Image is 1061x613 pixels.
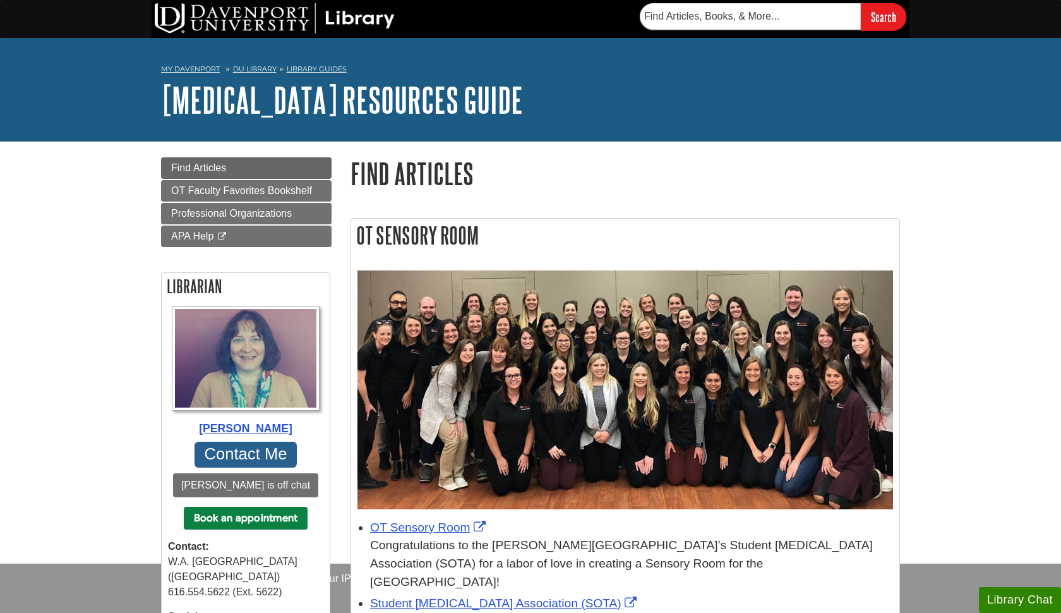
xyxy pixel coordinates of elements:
a: APA Help [161,226,332,247]
img: DU Library [155,3,395,33]
h2: OT Sensory Room [351,219,899,252]
form: Searches DU Library's articles, books, and more [640,3,906,30]
a: Find Articles [161,157,332,179]
i: This link opens in a new window [217,233,227,241]
input: Find Articles, Books, & More... [640,3,861,30]
a: Professional Organizations [161,203,332,224]
a: Profile Photo [PERSON_NAME] [168,306,323,437]
button: Book an appointment [184,507,308,530]
a: DU Library [233,64,277,73]
a: Library Guides [287,64,347,73]
span: APA Help [171,231,213,241]
span: OT Faculty Favorites Bookshelf [171,185,312,196]
span: Find Articles [171,162,226,173]
a: Link opens in new window [370,521,489,534]
span: Professional Organizations [171,208,292,219]
a: My Davenport [161,64,220,75]
strong: Contact: [168,539,323,554]
a: OT Faculty Favorites Bookshelf [161,180,332,202]
a: Link opens in new window [370,597,640,610]
img: Profile Photo [172,306,320,411]
h2: Librarian [162,273,330,300]
button: Library Chat [979,587,1061,613]
a: [MEDICAL_DATA] Resources Guide [161,80,523,119]
div: 616.554.5622 (Ext. 5622) [168,585,323,600]
a: Contact Me [195,442,297,468]
div: W.A. [GEOGRAPHIC_DATA] ([GEOGRAPHIC_DATA]) [168,554,323,585]
nav: breadcrumb [161,61,900,81]
img: DU SOTA 2019 [357,270,893,509]
button: [PERSON_NAME] is off chat [173,473,318,497]
h1: Find Articles [351,157,900,190]
div: [PERSON_NAME] [168,420,323,437]
div: Congratulations to the [PERSON_NAME][GEOGRAPHIC_DATA]’s Student [MEDICAL_DATA] Association (SOTA)... [370,537,893,591]
input: Search [861,3,906,30]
